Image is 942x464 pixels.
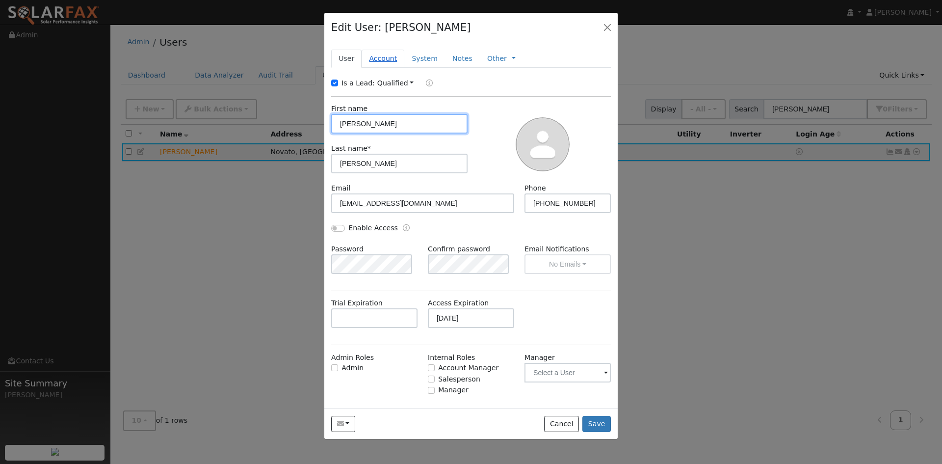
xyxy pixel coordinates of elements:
label: Last name [331,143,371,154]
label: Access Expiration [428,298,489,308]
a: Enable Access [403,223,410,234]
input: Is a Lead: [331,80,338,86]
a: User [331,50,362,68]
label: Internal Roles [428,353,475,363]
input: Account Manager [428,364,435,371]
label: Confirm password [428,244,490,254]
input: Manager [428,387,435,394]
label: Manager [438,385,469,395]
label: Email [331,183,350,193]
label: Salesperson [438,374,480,384]
a: Other [487,54,507,64]
label: Admin Roles [331,353,374,363]
label: Password [331,244,364,254]
label: First name [331,104,367,114]
div: Stats [589,406,611,416]
input: Salesperson [428,376,435,382]
label: Trial Expiration [331,298,383,308]
label: Enable Access [348,223,398,233]
a: System [404,50,445,68]
button: Save [582,416,611,433]
label: Manager [524,353,555,363]
label: Is a Lead: [341,78,375,88]
button: Cancel [544,416,579,433]
button: reiers8@sonic.net [331,416,355,433]
a: Qualified [377,79,414,87]
span: Required [367,144,371,152]
h4: Edit User: [PERSON_NAME] [331,20,471,35]
label: Account Manager [438,363,498,373]
label: Email Notifications [524,244,611,254]
label: Admin [341,363,364,373]
a: Notes [445,50,480,68]
input: Select a User [524,363,611,382]
label: Phone [524,183,546,193]
a: Lead [419,78,433,89]
a: Account [362,50,404,68]
input: Admin [331,364,338,371]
